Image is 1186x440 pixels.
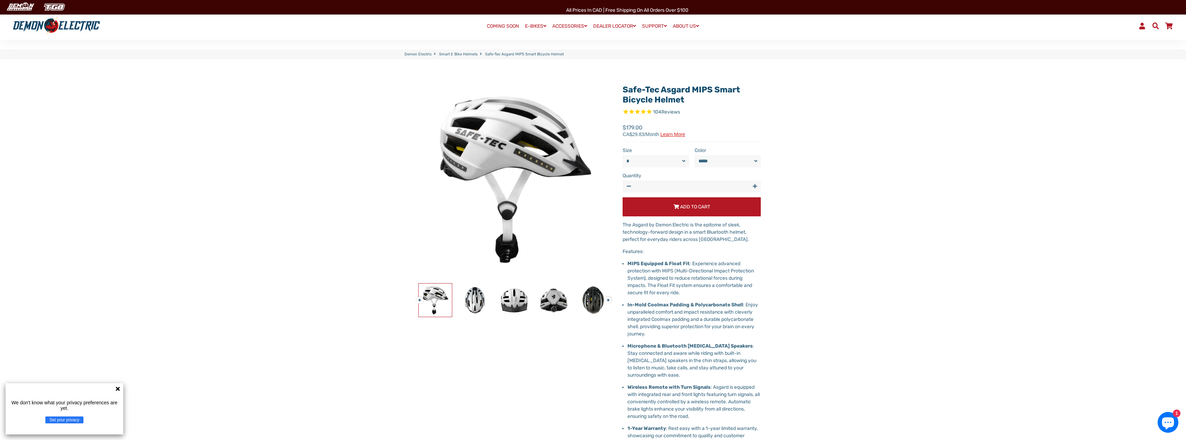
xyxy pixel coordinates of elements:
[640,21,669,31] a: SUPPORT
[605,293,609,301] button: Next
[627,302,743,308] strong: In-Mold Coolmax Padding & Polycarbonate Shell
[623,147,689,154] label: Size
[695,147,761,154] label: Color
[627,261,690,267] strong: MIPS Equipped & Float Fit
[680,204,710,210] span: Add to Cart
[627,384,711,390] strong: Wireless Remote with Turn Signals
[10,17,102,35] img: Demon Electric logo
[523,21,549,31] a: E-BIKES
[484,21,521,31] a: COMING SOON
[404,52,432,57] a: Demon Electric
[749,180,761,192] button: Increase item quantity by one
[623,124,685,137] span: $179.00
[3,1,37,13] img: Demon Electric
[40,1,69,13] img: TGB Canada
[623,172,761,179] label: Quantity
[623,248,761,255] p: Features:
[550,21,590,31] a: ACCESSORIES
[653,109,680,115] span: 104 reviews
[8,400,121,411] p: We don't know what your privacy preferences are yet.
[498,284,531,317] img: Safe-Tec Asgard MIPS Smart Bicycle Helmet - Demon Electric
[627,343,753,349] strong: Microphone & Bluetooth [MEDICAL_DATA] Speakers
[627,301,761,338] p: : Enjoy unparalleled comfort and impact resistance with cleverly integrated Coolmax padding and a...
[661,109,680,115] span: Reviews
[623,108,761,116] span: Rated 4.8 out of 5 stars 104 reviews
[591,21,639,31] a: DEALER LOCATOR
[416,293,420,301] button: Previous
[627,260,761,296] p: : Experience advanced protection with MIPS (Multi-Directional Impact Protection System), designed...
[623,197,761,216] button: Add to Cart
[627,342,761,379] p: : Stay connected and aware while riding with built-in [MEDICAL_DATA] speakers in the chin straps,...
[537,284,570,317] img: Safe-Tec Asgard MIPS Smart Bicycle Helmet - Demon Electric
[566,7,688,13] span: All Prices in CAD | Free shipping on all orders over $100
[627,425,666,431] strong: 1-Year Warranty
[623,180,761,192] input: quantity
[419,284,452,317] img: Safe-Tec Asgard MIPS Smart Bicycle Helmet - Demon Electric
[627,384,761,420] p: : Asgard is equipped with integrated rear and front lights featuring turn signals, all convenient...
[45,416,83,423] button: Set your privacy
[623,180,635,192] button: Reduce item quantity by one
[485,52,564,57] span: Safe-Tec Asgard MIPS Smart Bicycle Helmet
[670,21,702,31] a: ABOUT US
[458,284,491,317] img: Safe-Tec Asgard MIPS Smart Bicycle Helmet - Demon Electric
[577,284,610,317] img: Safe-Tec Asgard MIPS Smart Bicycle Helmet - Demon Electric
[1156,412,1180,434] inbox-online-store-chat: Shopify online store chat
[623,85,740,105] a: Safe-Tec Asgard MIPS Smart Bicycle Helmet
[623,221,761,243] p: The Asgard by Demon Electric is the epitome of sleek, technology-forward design in a smart Blueto...
[439,52,478,57] a: Smart E Bike Helmets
